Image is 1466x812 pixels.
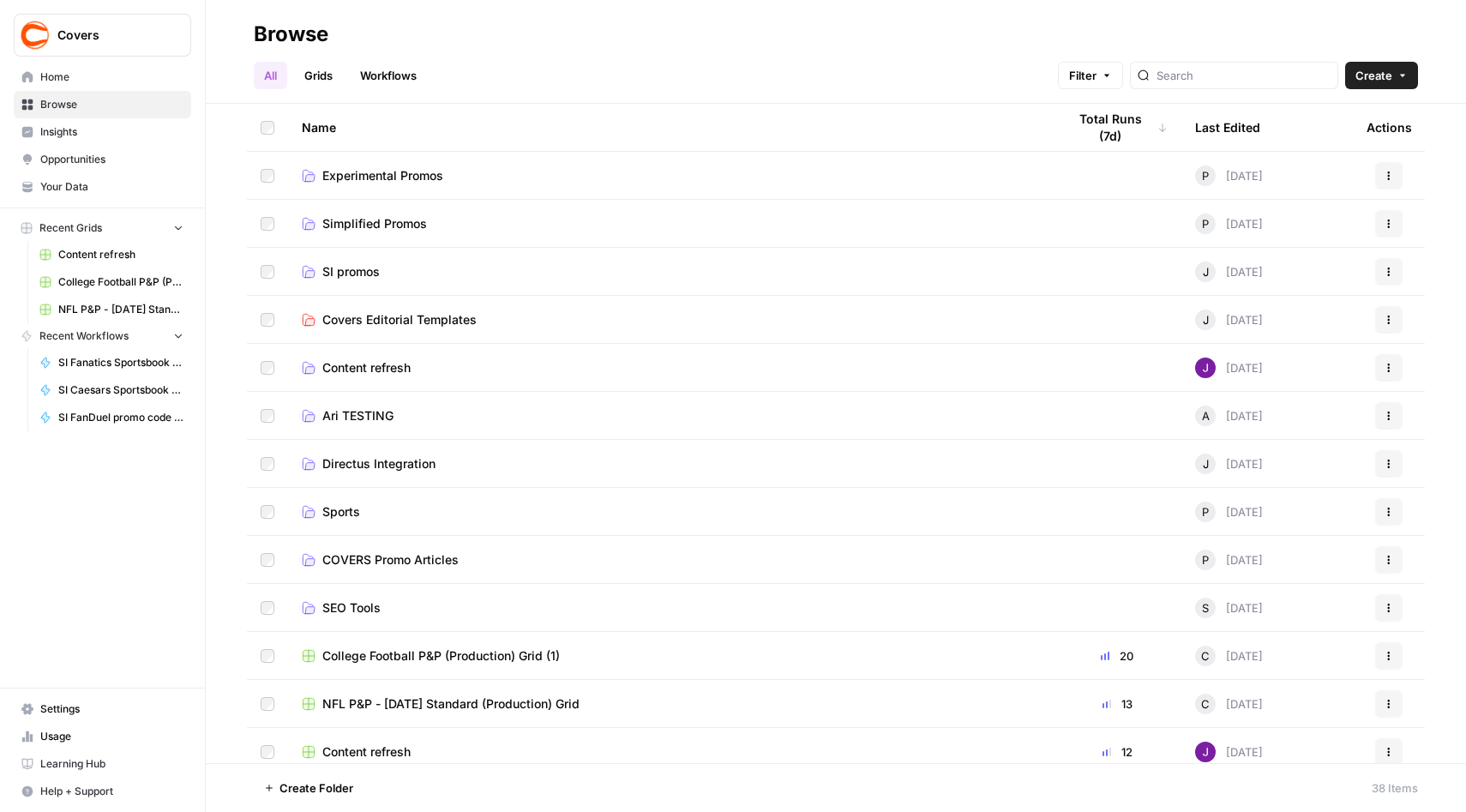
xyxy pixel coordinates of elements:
span: College Football P&P (Production) Grid (1) [322,647,560,665]
span: C [1201,647,1210,665]
button: Create [1345,62,1418,89]
button: Workspace: Covers [14,14,191,57]
a: Covers Editorial Templates [302,311,1039,328]
div: Browse [254,21,328,48]
span: S [1202,599,1209,617]
span: Content refresh [58,247,183,262]
a: Grids [294,62,343,89]
span: J [1203,263,1209,280]
a: Your Data [14,173,191,201]
span: Experimental Promos [322,167,443,184]
a: Browse [14,91,191,118]
div: Name [302,104,1039,151]
a: Home [14,63,191,91]
div: Total Runs (7d) [1066,104,1168,151]
div: [DATE] [1195,694,1263,714]
a: All [254,62,287,89]
span: SI FanDuel promo code articles [58,410,183,425]
div: Last Edited [1195,104,1260,151]
a: Opportunities [14,146,191,173]
span: Your Data [40,179,183,195]
span: NFL P&P - [DATE] Standard (Production) Grid [322,695,580,713]
span: Learning Hub [40,756,183,772]
span: SI Fanatics Sportsbook promo articles [58,355,183,370]
span: Directus Integration [322,455,436,472]
div: [DATE] [1195,502,1263,522]
span: Help + Support [40,784,183,799]
span: Insights [40,124,183,140]
span: Covers [57,27,161,44]
span: Recent Workflows [39,328,129,344]
div: [DATE] [1195,165,1263,186]
span: NFL P&P - [DATE] Standard (Production) Grid [58,302,183,317]
span: P [1202,551,1209,568]
span: A [1202,407,1210,424]
span: Content refresh [322,743,411,761]
span: Create Folder [279,779,353,797]
div: [DATE] [1195,742,1263,762]
img: Covers Logo [20,20,51,51]
span: P [1202,167,1209,184]
div: 13 [1066,695,1168,713]
button: Recent Grids [14,215,191,241]
span: J [1203,455,1209,472]
a: NFL P&P - [DATE] Standard (Production) Grid [32,296,191,323]
img: nj1ssy6o3lyd6ijko0eoja4aphzn [1195,358,1216,378]
div: [DATE] [1195,406,1263,426]
a: Settings [14,695,191,723]
button: Create Folder [254,774,363,802]
a: Content refresh [32,241,191,268]
div: [DATE] [1195,358,1263,378]
div: [DATE] [1195,454,1263,474]
div: 38 Items [1372,779,1418,797]
a: Experimental Promos [302,167,1039,184]
span: Sports [322,503,360,520]
div: [DATE] [1195,646,1263,666]
span: C [1201,695,1210,713]
div: [DATE] [1195,598,1263,618]
span: SEO Tools [322,599,381,617]
span: Opportunities [40,152,183,167]
span: P [1202,503,1209,520]
a: SI FanDuel promo code articles [32,404,191,431]
a: SI promos [302,263,1039,280]
a: Workflows [350,62,427,89]
span: College Football P&P (Production) Grid (1) [58,274,183,290]
span: Simplified Promos [322,215,427,232]
a: SI Fanatics Sportsbook promo articles [32,349,191,376]
span: Settings [40,701,183,717]
span: SI Caesars Sportsbook promo code articles [58,382,183,398]
div: [DATE] [1195,550,1263,570]
span: SI promos [322,263,380,280]
button: Filter [1058,62,1123,89]
span: J [1203,311,1209,328]
a: Simplified Promos [302,215,1039,232]
span: Ari TESTING [322,407,394,424]
a: Usage [14,723,191,750]
a: Insights [14,118,191,146]
img: nj1ssy6o3lyd6ijko0eoja4aphzn [1195,742,1216,762]
a: Sports [302,503,1039,520]
button: Recent Workflows [14,323,191,349]
span: Home [40,69,183,85]
span: Filter [1069,67,1096,84]
a: Learning Hub [14,750,191,778]
div: 20 [1066,647,1168,665]
span: Usage [40,729,183,744]
div: [DATE] [1195,262,1263,282]
a: NFL P&P - [DATE] Standard (Production) Grid [302,695,1039,713]
span: Recent Grids [39,220,102,236]
span: Create [1355,67,1392,84]
span: P [1202,215,1209,232]
a: College Football P&P (Production) Grid (1) [302,647,1039,665]
span: COVERS Promo Articles [322,551,459,568]
div: Actions [1367,104,1412,151]
a: SEO Tools [302,599,1039,617]
div: [DATE] [1195,214,1263,234]
a: Content refresh [302,359,1039,376]
input: Search [1157,67,1331,84]
a: Directus Integration [302,455,1039,472]
span: Browse [40,97,183,112]
a: COVERS Promo Articles [302,551,1039,568]
span: Covers Editorial Templates [322,311,477,328]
